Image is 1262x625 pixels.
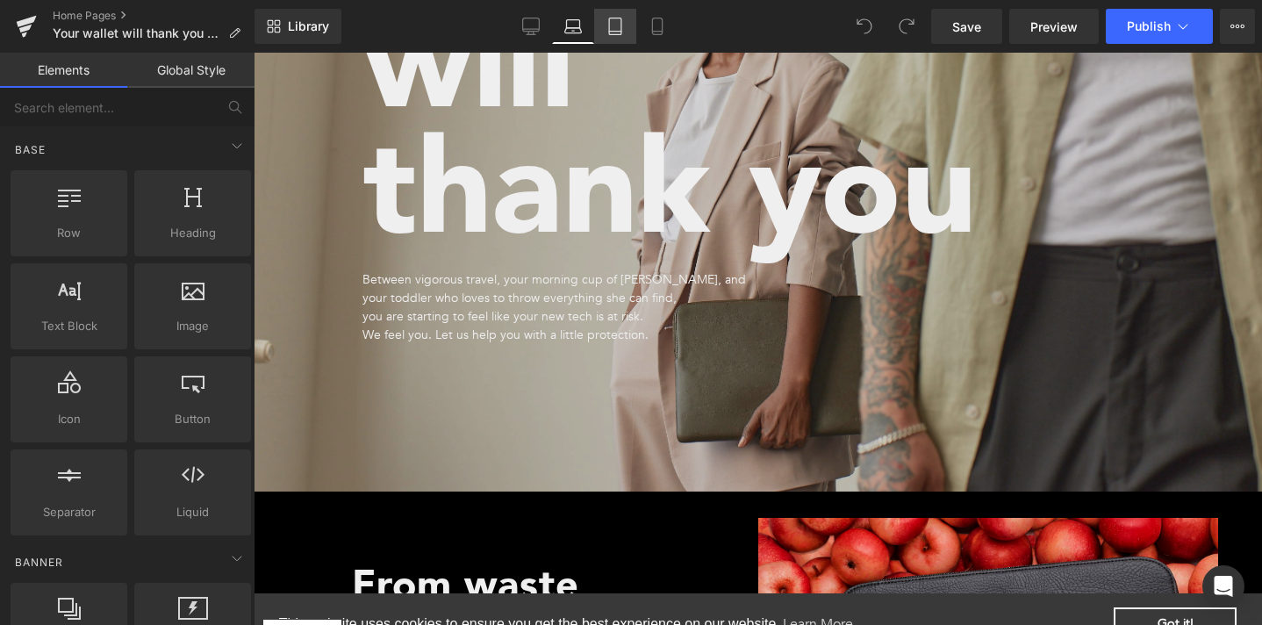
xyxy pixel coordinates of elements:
button: Undo [847,9,882,44]
button: Redo [889,9,924,44]
span: Heading [140,224,246,242]
h1: thank you [110,75,1008,201]
p: you are starting to feel like your new tech is at risk. [109,255,1008,273]
span: DKK [14,567,80,593]
a: learn more about cookies [527,558,602,585]
span: Row [16,224,122,242]
span: Text Block [16,317,122,335]
a: Laptop [552,9,594,44]
span: Your wallet will thank you - no shop [53,26,221,40]
p: We feel you. Let us help you with a little protection. [109,273,1008,291]
a: dismiss cookie message [860,555,983,590]
a: Preview [1009,9,1099,44]
p: your toddler who loves to throw everything she can find, [109,236,1008,255]
span: Preview [1030,18,1078,36]
button: More [1220,9,1255,44]
span: Liquid [140,503,246,521]
span: Library [288,18,329,34]
span: Button [140,410,246,428]
span: Publish [1127,19,1171,33]
a: Global Style [127,53,255,88]
span: Banner [13,554,65,571]
a: Tablet [594,9,636,44]
div: Open Intercom Messenger [1202,565,1244,607]
button: Publish [1106,9,1213,44]
span: Base [13,141,47,158]
span: Save [952,18,981,36]
a: New Library [255,9,341,44]
a: Desktop [510,9,552,44]
span: Image [140,317,246,335]
a: Home Pages [53,9,255,23]
span: This website uses cookies to ensure you get the best experience on our website. [25,558,860,585]
p: Between vigorous travel, your morning cup of [PERSON_NAME], and [109,218,1008,236]
a: Mobile [636,9,678,44]
span: Icon [16,410,122,428]
span: Separator [16,503,122,521]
